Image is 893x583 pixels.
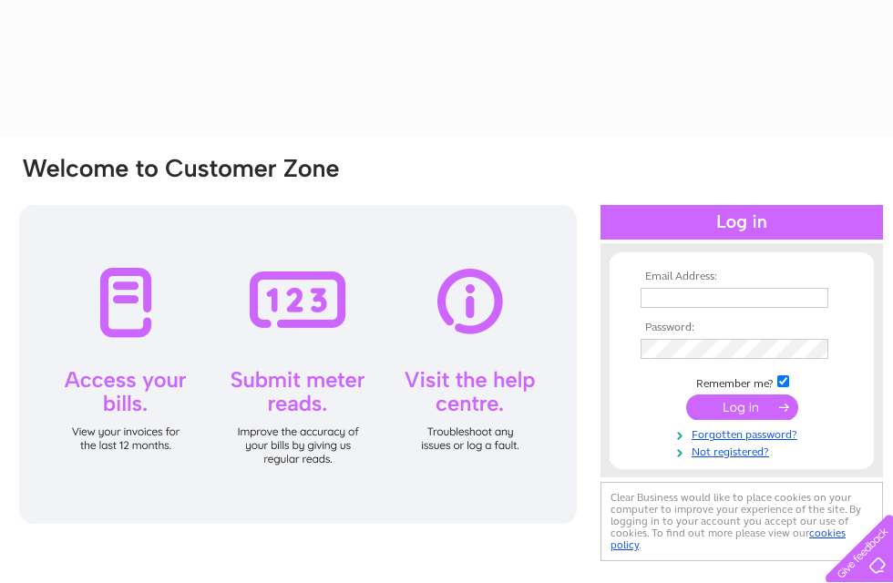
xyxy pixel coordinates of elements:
[636,271,847,283] th: Email Address:
[641,442,847,459] a: Not registered?
[686,394,798,420] input: Submit
[611,527,846,551] a: cookies policy
[636,322,847,334] th: Password:
[641,424,847,442] a: Forgotten password?
[636,373,847,391] td: Remember me?
[600,482,883,561] div: Clear Business would like to place cookies on your computer to improve your experience of the sit...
